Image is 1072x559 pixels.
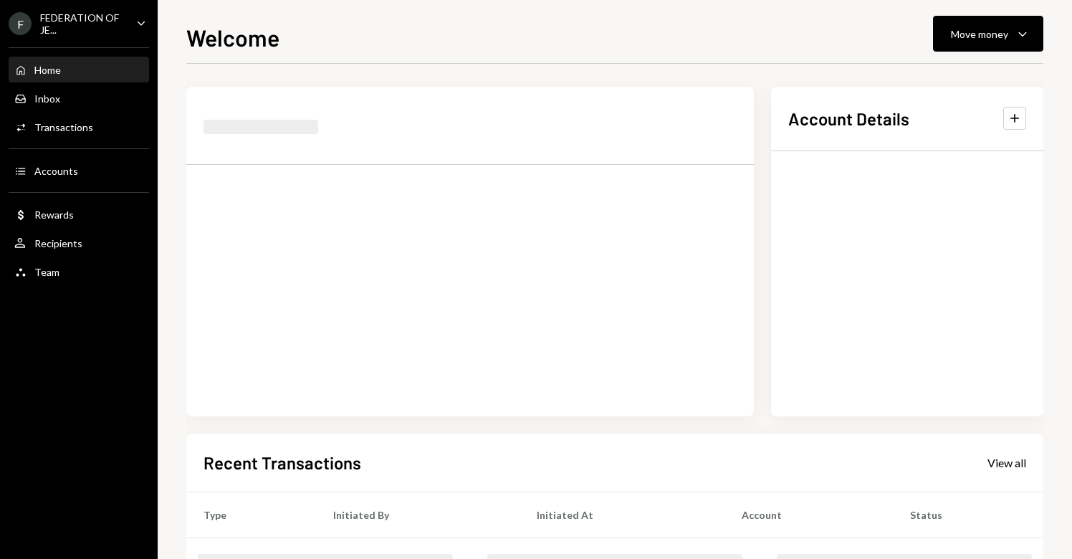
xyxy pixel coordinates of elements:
[893,492,1043,537] th: Status
[9,57,149,82] a: Home
[9,259,149,285] a: Team
[34,209,74,221] div: Rewards
[9,201,149,227] a: Rewards
[788,107,909,130] h2: Account Details
[34,92,60,105] div: Inbox
[9,158,149,183] a: Accounts
[204,451,361,474] h2: Recent Transactions
[34,237,82,249] div: Recipients
[186,492,316,537] th: Type
[951,27,1008,42] div: Move money
[9,230,149,256] a: Recipients
[34,165,78,177] div: Accounts
[34,64,61,76] div: Home
[9,114,149,140] a: Transactions
[987,456,1026,470] div: View all
[724,492,893,537] th: Account
[933,16,1043,52] button: Move money
[9,12,32,35] div: F
[34,121,93,133] div: Transactions
[316,492,520,537] th: Initiated By
[520,492,725,537] th: Initiated At
[186,23,279,52] h1: Welcome
[40,11,125,36] div: FEDERATION OF JE...
[34,266,59,278] div: Team
[987,454,1026,470] a: View all
[9,85,149,111] a: Inbox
